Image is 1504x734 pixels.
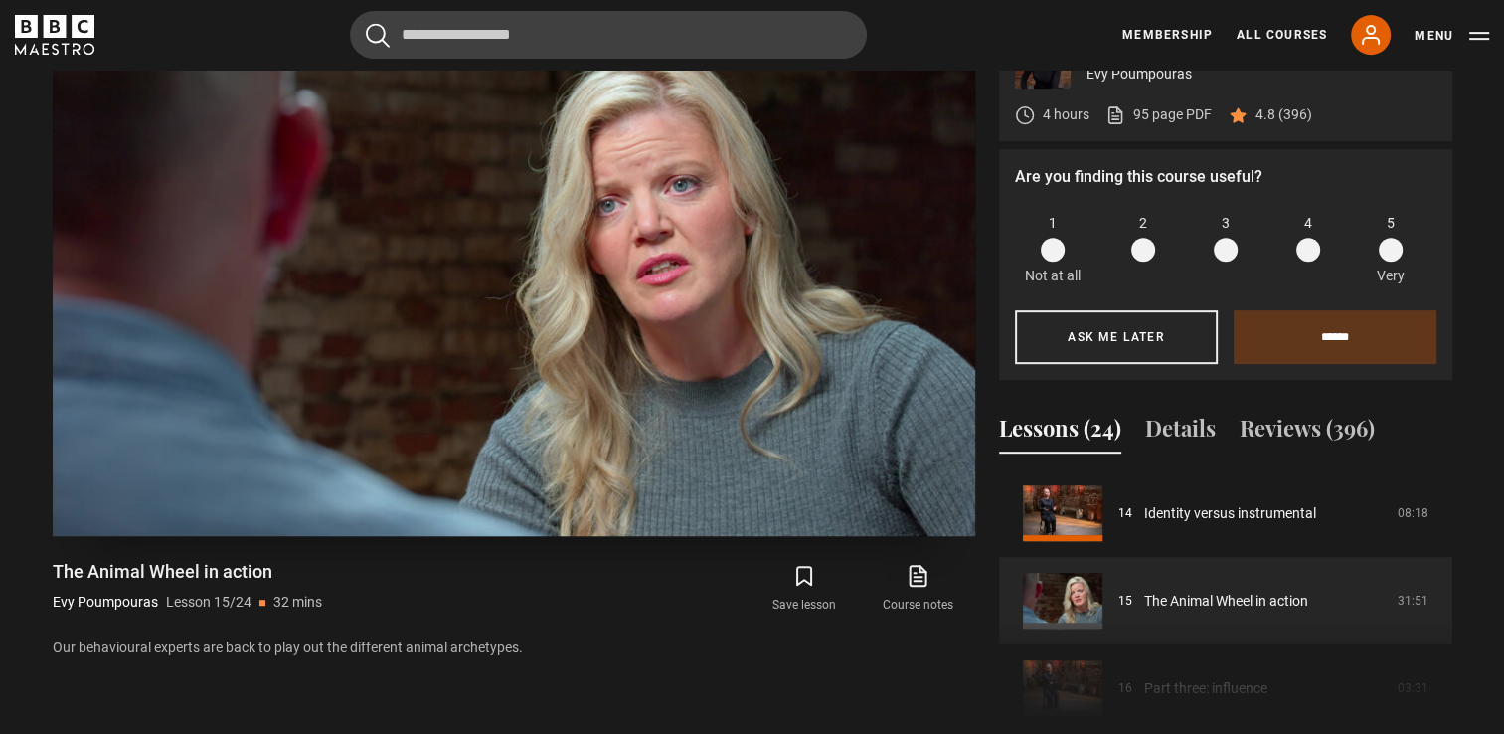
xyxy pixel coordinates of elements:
[1144,503,1316,524] a: Identity versus instrumental
[273,592,322,613] p: 32 mins
[53,560,322,584] h1: The Animal Wheel in action
[1015,165,1436,189] p: Are you finding this course useful?
[1043,104,1089,125] p: 4 hours
[1025,266,1081,286] p: Not at all
[1139,213,1147,234] span: 2
[1240,412,1375,454] button: Reviews (396)
[15,15,94,55] svg: BBC Maestro
[999,412,1121,454] button: Lessons (24)
[1222,213,1230,234] span: 3
[1255,104,1312,125] p: 4.8 (396)
[1122,26,1213,44] a: Membership
[1387,213,1395,234] span: 5
[1105,104,1212,125] a: 95 page PDF
[1144,591,1308,612] a: The Animal Wheel in action
[1415,26,1489,46] button: Toggle navigation
[1015,310,1218,364] button: Ask me later
[53,17,975,536] video-js: Video Player
[1145,412,1216,454] button: Details
[1049,213,1057,234] span: 1
[1237,26,1327,44] a: All Courses
[861,560,974,618] a: Course notes
[166,592,251,613] p: Lesson 15/24
[748,560,861,618] button: Save lesson
[53,638,975,658] p: Our behavioural experts are back to play out the different animal archetypes.
[350,11,867,59] input: Search
[1304,213,1312,234] span: 4
[53,592,158,613] p: Evy Poumpouras
[1086,64,1436,85] p: Evy Poumpouras
[1372,266,1411,286] p: Very
[366,23,390,48] button: Submit the search query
